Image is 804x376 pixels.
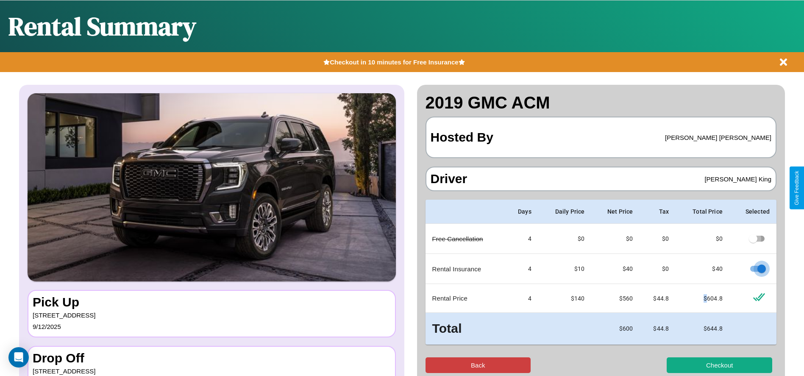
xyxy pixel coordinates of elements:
[432,233,498,245] p: Free Cancellation
[505,254,538,284] td: 4
[676,200,729,224] th: Total Price
[431,122,493,153] h3: Hosted By
[538,254,591,284] td: $10
[426,200,777,345] table: simple table
[8,9,196,44] h1: Rental Summary
[505,200,538,224] th: Days
[640,313,676,345] td: $ 44.8
[591,254,640,284] td: $ 40
[676,284,729,313] td: $ 604.8
[640,254,676,284] td: $0
[432,263,498,275] p: Rental Insurance
[505,284,538,313] td: 4
[676,224,729,254] td: $ 0
[704,173,771,185] p: [PERSON_NAME] King
[676,254,729,284] td: $ 40
[8,347,29,368] div: Open Intercom Messenger
[33,351,391,365] h3: Drop Off
[640,224,676,254] td: $0
[538,224,591,254] td: $0
[591,313,640,345] td: $ 600
[33,309,391,321] p: [STREET_ADDRESS]
[330,58,458,66] b: Checkout in 10 minutes for Free Insurance
[640,200,676,224] th: Tax
[432,320,498,338] h3: Total
[431,172,467,186] h3: Driver
[33,321,391,332] p: 9 / 12 / 2025
[426,93,777,112] h2: 2019 GMC ACM
[676,313,729,345] td: $ 644.8
[640,284,676,313] td: $ 44.8
[33,295,391,309] h3: Pick Up
[591,284,640,313] td: $ 560
[794,171,800,205] div: Give Feedback
[591,200,640,224] th: Net Price
[538,200,591,224] th: Daily Price
[538,284,591,313] td: $ 140
[591,224,640,254] td: $ 0
[426,357,531,373] button: Back
[432,292,498,304] p: Rental Price
[665,132,771,143] p: [PERSON_NAME] [PERSON_NAME]
[667,357,772,373] button: Checkout
[729,200,776,224] th: Selected
[505,224,538,254] td: 4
